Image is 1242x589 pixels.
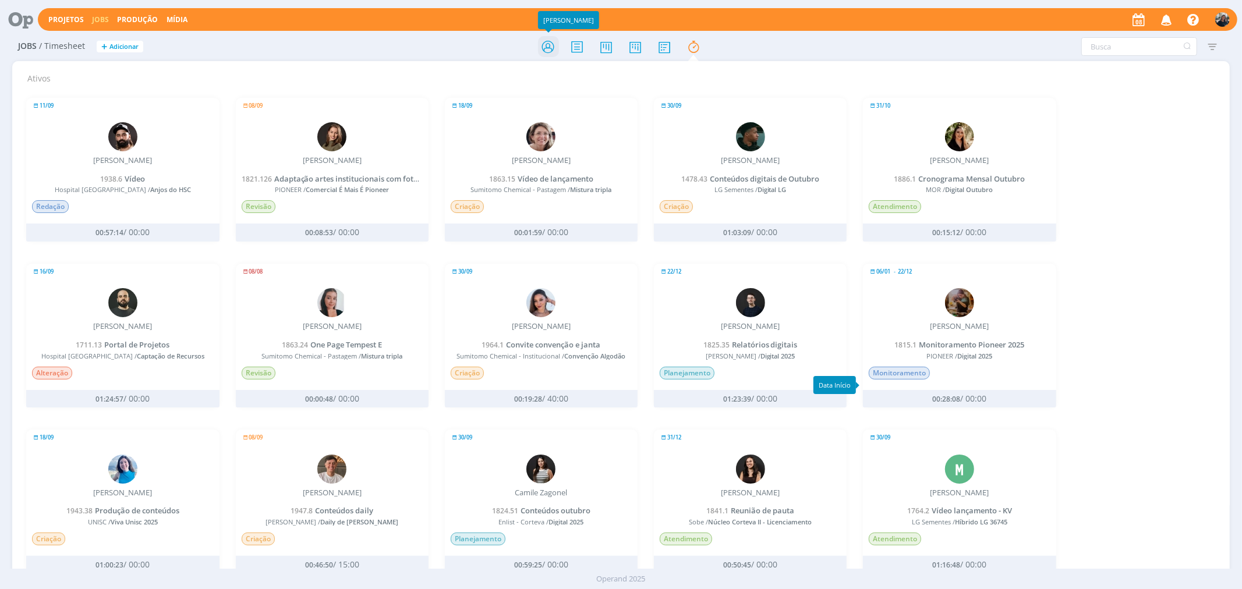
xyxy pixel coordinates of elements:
[689,228,812,237] div: / 00:00
[61,394,185,404] div: / 00:00
[932,394,960,404] span: 00:28:08
[898,269,912,274] span: 22/12
[869,367,930,379] span: Monitoramento
[45,15,87,24] button: Projetos
[270,394,394,404] div: / 00:00
[315,505,373,516] span: Conteúdos daily
[955,517,1007,526] span: Híbrido LG 36745
[723,560,751,570] span: 00:50:45
[723,394,751,404] span: 01:23:39
[660,367,714,379] span: Planejamento
[703,339,798,350] a: 1825.35Relatórios digitais
[957,352,992,360] span: Digital 2025
[869,518,1050,526] span: LG Sementes /
[660,186,841,193] span: LG Sementes /
[731,505,794,516] span: Reunião de pauta
[167,15,187,24] a: Mídia
[526,455,555,484] img: C
[869,533,921,545] span: Atendimento
[109,43,139,51] span: Adicionar
[282,339,382,350] a: 1863.24One Page Tempest E
[242,200,275,213] span: Revisão
[514,560,542,570] span: 00:59:25
[76,339,169,350] a: 1711.13Portal de Projetos
[303,322,362,331] div: [PERSON_NAME]
[66,506,93,516] span: 1943.38
[758,185,787,194] span: Digital LG
[689,394,812,404] div: / 00:00
[111,517,158,526] span: Viva Unisc 2025
[721,488,780,498] div: [PERSON_NAME]
[61,560,185,570] div: / 00:00
[242,367,275,379] span: Revisão
[919,339,1024,350] span: Monitoramento Pioneer 2025
[458,103,472,108] span: 18/09
[945,288,974,317] img: A
[538,11,599,29] div: [PERSON_NAME]
[918,173,1025,184] span: Cronograma Mensal Outubro
[66,505,179,516] a: 1943.38Produção de conteúdos
[242,533,275,545] span: Criação
[736,455,765,484] img: I
[660,352,841,360] span: [PERSON_NAME] /
[306,185,389,194] span: Comercial É Mais É Pioneer
[249,435,263,440] span: 08/09
[512,156,571,165] div: [PERSON_NAME]
[515,488,567,498] div: Camile Zagonel
[907,505,1012,516] a: 1764.2Vídeo lançamento - KV
[482,340,504,350] span: 1964.1
[291,506,313,516] span: 1947.8
[274,173,466,184] span: Adaptação artes institucionais com fotos atualizadas
[480,394,603,404] div: / 40:00
[97,41,143,53] button: +Adicionar
[451,186,632,193] span: Sumitomo Chemical - Pastagem /
[898,228,1021,237] div: / 00:00
[61,228,185,237] div: / 00:00
[518,173,593,184] span: Vídeo de lançamento
[101,41,107,53] span: +
[869,186,1050,193] span: MOR /
[93,156,152,165] div: [PERSON_NAME]
[242,173,466,184] a: 1821.126Adaptação artes institucionais com fotos atualizadas
[249,269,263,274] span: 08/08
[570,185,611,194] span: Mistura tripla
[163,15,191,24] button: Mídia
[95,228,123,237] span: 00:57:14
[736,122,765,151] img: K
[320,517,398,526] span: Daily de [PERSON_NAME]
[667,269,681,274] span: 22/12
[930,322,989,331] div: [PERSON_NAME]
[930,488,989,498] div: [PERSON_NAME]
[876,435,890,440] span: 30/09
[894,339,1024,350] a: 1815.1Monitoramento Pioneer 2025
[898,394,1021,404] div: / 00:00
[305,394,333,404] span: 00:00:48
[18,41,37,51] span: Jobs
[100,173,145,184] a: 1938.6Vídeo
[40,435,54,440] span: 18/09
[95,505,179,516] span: Produção de conteúdos
[710,173,820,184] span: Conteúdos digitais de Outubro
[303,488,362,498] div: [PERSON_NAME]
[689,560,812,570] div: / 00:00
[723,228,751,237] span: 01:03:09
[521,505,590,516] span: Conteúdos outubro
[514,228,542,237] span: 00:01:59
[708,517,812,526] span: Núcleo Corteva II - Licenciamento
[898,560,1021,570] div: / 00:00
[95,394,123,404] span: 01:24:57
[736,288,765,317] img: C
[242,352,423,360] span: Sumitomo Chemical - Pastagem /
[526,288,555,317] img: N
[32,367,72,379] span: Alteração
[282,340,308,350] span: 1863.24
[104,339,169,350] span: Portal de Projetos
[660,200,693,213] span: Criação
[482,339,600,350] a: 1964.1Convite convenção e janta
[549,517,583,526] span: Digital 2025
[317,455,346,484] img: T
[114,15,161,24] button: Produção
[108,288,137,317] img: P
[932,228,960,237] span: 00:15:12
[876,269,890,274] span: 06/01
